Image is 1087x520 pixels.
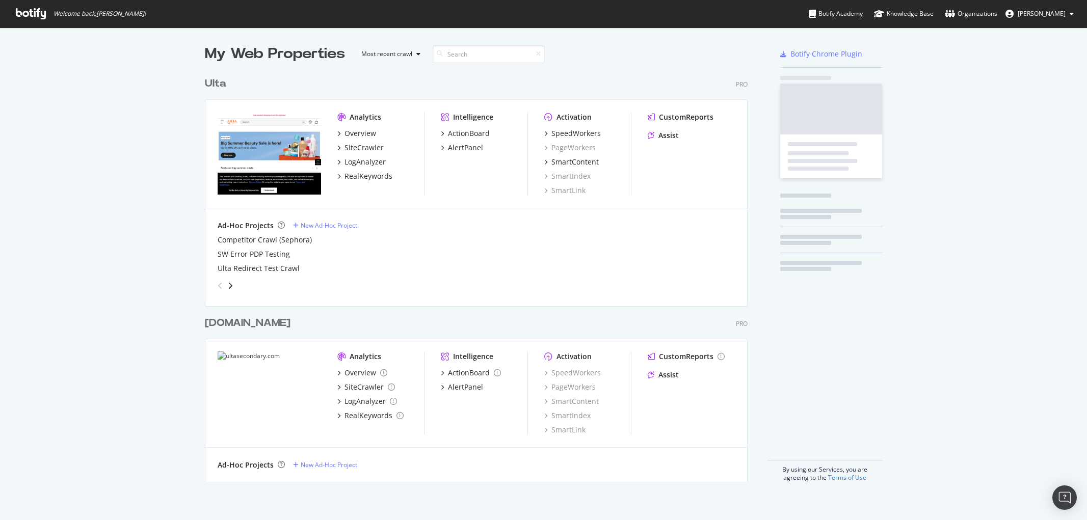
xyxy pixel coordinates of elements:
a: LogAnalyzer [337,396,397,406]
div: CustomReports [659,112,713,122]
div: angle-left [214,278,227,294]
div: Intelligence [453,112,493,122]
div: ActionBoard [448,128,490,139]
a: RealKeywords [337,171,392,181]
div: Overview [344,368,376,378]
a: Botify Chrome Plugin [780,49,862,59]
div: SiteCrawler [344,143,384,153]
a: LogAnalyzer [337,157,386,167]
div: Analytics [350,351,381,362]
div: New Ad-Hoc Project [301,460,357,469]
div: Pro [736,319,748,328]
a: SiteCrawler [337,143,384,153]
button: Most recent crawl [353,46,425,62]
div: Overview [344,128,376,139]
a: AlertPanel [441,143,483,153]
img: ultasecondary.com [218,351,321,435]
div: Ulta [205,76,226,91]
div: grid [205,64,756,482]
div: Knowledge Base [874,9,934,19]
div: SpeedWorkers [551,128,601,139]
a: SmartLink [544,425,586,435]
a: SmartContent [544,157,599,167]
a: AlertPanel [441,382,483,392]
a: Terms of Use [828,473,866,482]
div: SiteCrawler [344,382,384,392]
a: Competitor Crawl (Sephora) [218,235,312,245]
div: CustomReports [659,351,713,362]
div: Open Intercom Messenger [1052,485,1077,510]
a: Ulta [205,76,230,91]
a: Overview [337,128,376,139]
div: Botify Academy [809,9,863,19]
a: SiteCrawler [337,382,395,392]
a: SmartLink [544,185,586,196]
a: Assist [648,370,679,380]
div: ActionBoard [448,368,490,378]
div: Assist [658,130,679,141]
a: SpeedWorkers [544,128,601,139]
div: Assist [658,370,679,380]
a: New Ad-Hoc Project [293,460,357,469]
button: [PERSON_NAME] [997,6,1082,22]
div: [DOMAIN_NAME] [205,316,290,331]
a: ActionBoard [441,368,501,378]
div: LogAnalyzer [344,157,386,167]
div: Ad-Hoc Projects [218,460,274,470]
div: angle-right [227,281,234,291]
div: Analytics [350,112,381,122]
a: SmartContent [544,396,599,406]
img: www.ulta.com [218,112,321,195]
a: CustomReports [648,351,725,362]
div: AlertPanel [448,143,483,153]
a: SmartIndex [544,171,591,181]
div: Botify Chrome Plugin [790,49,862,59]
a: New Ad-Hoc Project [293,221,357,230]
div: AlertPanel [448,382,483,392]
a: SmartIndex [544,410,591,421]
a: ActionBoard [441,128,490,139]
a: PageWorkers [544,382,596,392]
span: Welcome back, [PERSON_NAME] ! [54,10,146,18]
div: By using our Services, you are agreeing to the [767,460,883,482]
div: Activation [556,112,592,122]
a: Overview [337,368,387,378]
a: Assist [648,130,679,141]
a: Ulta Redirect Test Crawl [218,263,300,273]
div: My Web Properties [205,44,345,64]
div: RealKeywords [344,171,392,181]
a: [DOMAIN_NAME] [205,316,295,331]
input: Search [433,45,545,63]
div: LogAnalyzer [344,396,386,406]
div: Pro [736,80,748,89]
div: SmartContent [551,157,599,167]
div: RealKeywords [344,410,392,421]
div: Activation [556,351,592,362]
a: SpeedWorkers [544,368,601,378]
a: SW Error PDP Testing [218,249,290,259]
div: New Ad-Hoc Project [301,221,357,230]
span: Dan Sgammato [1018,9,1066,18]
div: Intelligence [453,351,493,362]
a: PageWorkers [544,143,596,153]
div: Organizations [945,9,997,19]
div: Ad-Hoc Projects [218,221,274,231]
a: RealKeywords [337,410,404,421]
a: CustomReports [648,112,713,122]
div: Most recent crawl [361,51,412,57]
